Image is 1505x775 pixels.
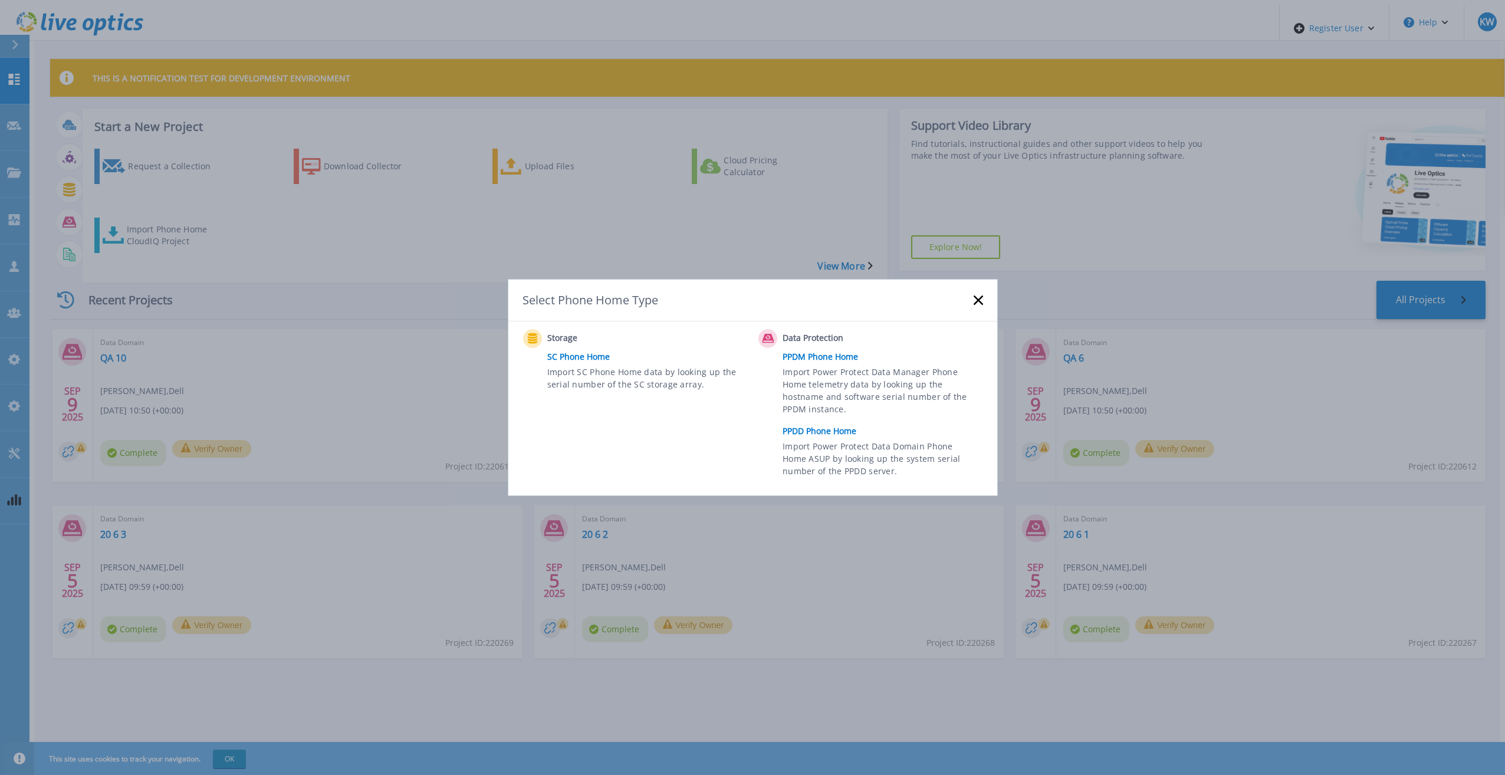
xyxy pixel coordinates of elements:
a: PPDM Phone Home [783,348,988,366]
span: Import Power Protect Data Domain Phone Home ASUP by looking up the system serial number of the PP... [783,440,979,481]
span: Storage [547,331,665,346]
div: Select Phone Home Type [523,292,659,308]
a: PPDD Phone Home [783,422,988,440]
span: Import SC Phone Home data by looking up the serial number of the SC storage array. [547,366,744,393]
span: Data Protection [783,331,900,346]
a: SC Phone Home [547,348,753,366]
span: Import Power Protect Data Manager Phone Home telemetry data by looking up the hostname and softwa... [783,366,979,420]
